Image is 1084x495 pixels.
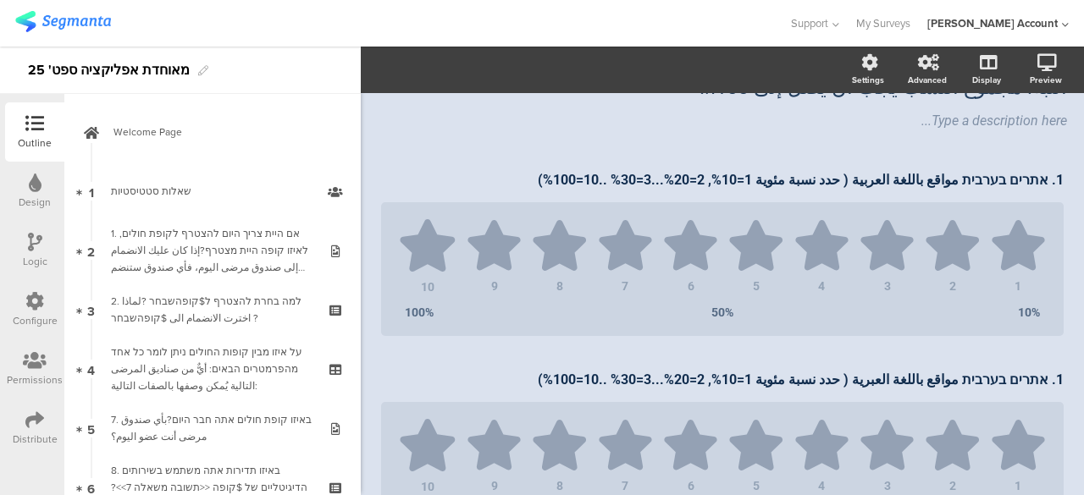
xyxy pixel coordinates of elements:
[859,480,915,492] div: 3
[87,419,95,437] span: 5
[727,480,784,492] div: 5
[466,280,523,292] div: 9
[597,280,654,292] div: 7
[398,481,457,492] div: 10
[727,280,784,292] div: 5
[398,281,457,293] div: 10
[69,102,357,162] a: Welcome Page
[927,15,1058,31] div: [PERSON_NAME] Account
[1030,74,1062,86] div: Preview
[69,280,357,339] a: 3 2. למה בחרת להצטרף ל$קופהשבחר ?لماذا اخترت الانضمام الى $קופהשבחר ?
[89,182,94,201] span: 1
[466,480,523,492] div: 9
[990,280,1047,292] div: 1
[13,313,58,328] div: Configure
[941,305,1040,319] div: 10%
[791,15,828,31] span: Support
[18,135,52,151] div: Outline
[662,280,719,292] div: 6
[28,57,190,84] div: מאוחדת אפליקציה ספט' 25
[111,344,313,394] div: על איזו מבין קופות החולים ניתן לומר כל אחד מהפרמטרים הבאים: أيٌّ من صناديق المرضى التالية يُمكن و...
[924,480,981,492] div: 2
[972,74,1001,86] div: Display
[87,360,95,378] span: 4
[69,339,357,399] a: 4 על איזו מבין קופות החולים ניתן לומר כל אחד מהפרמטרים הבאים: أيٌّ من صناديق المرضى التالية يُمكن...
[990,480,1047,492] div: 1
[381,172,1064,188] p: 1. אתרים בערבית مواقع باللغة العربية ( حدد نسبة مئوية 1=10%, 2=20%...3=30% ..10=100%)
[662,480,719,492] div: 6
[111,411,313,445] div: 7. באיזו קופת חולים אתה חבר היום?بأي صندوق مرضى أنت عضو اليوم؟
[69,162,357,221] a: 1 שאלות סטטיסטיות
[13,432,58,447] div: Distribute
[794,280,850,292] div: 4
[113,124,330,140] span: Welcome Page
[908,74,947,86] div: Advanced
[531,280,588,292] div: 8
[381,371,1064,388] p: 1. אתרים בערבית مواقع باللغة العبرية ( حدد نسبة مئوية 1=10%, 2=20%...3=30% ..10=100%)
[405,305,504,319] div: 100%
[378,113,1067,129] div: Type a description here...
[87,300,95,319] span: 3
[531,480,588,492] div: 8
[859,280,915,292] div: 3
[852,74,884,86] div: Settings
[87,241,95,260] span: 2
[15,11,111,32] img: segmanta logo
[69,221,357,280] a: 2 1. אם היית צריך היום להצטרף לקופת חולים, לאיזו קופה היית מצטרף?إذا كان عليك الانضمام إلى صندوق ...
[597,480,654,492] div: 7
[23,254,47,269] div: Logic
[7,372,63,388] div: Permissions
[924,280,981,292] div: 2
[69,399,357,458] a: 5 7. באיזו קופת חולים אתה חבר היום?بأي صندوق مرضى أنت عضو اليوم؟
[673,305,772,319] div: 50%
[111,293,313,327] div: 2. למה בחרת להצטרף ל$קופהשבחר ?لماذا اخترت الانضمام الى $קופהשבחר ?
[111,225,313,276] div: 1. אם היית צריך היום להצטרף לקופת חולים, לאיזו קופה היית מצטרף?إذا كان عليك الانضمام إلى صندوق مر...
[111,183,313,200] div: שאלות סטטיסטיות
[794,480,850,492] div: 4
[19,195,51,210] div: Design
